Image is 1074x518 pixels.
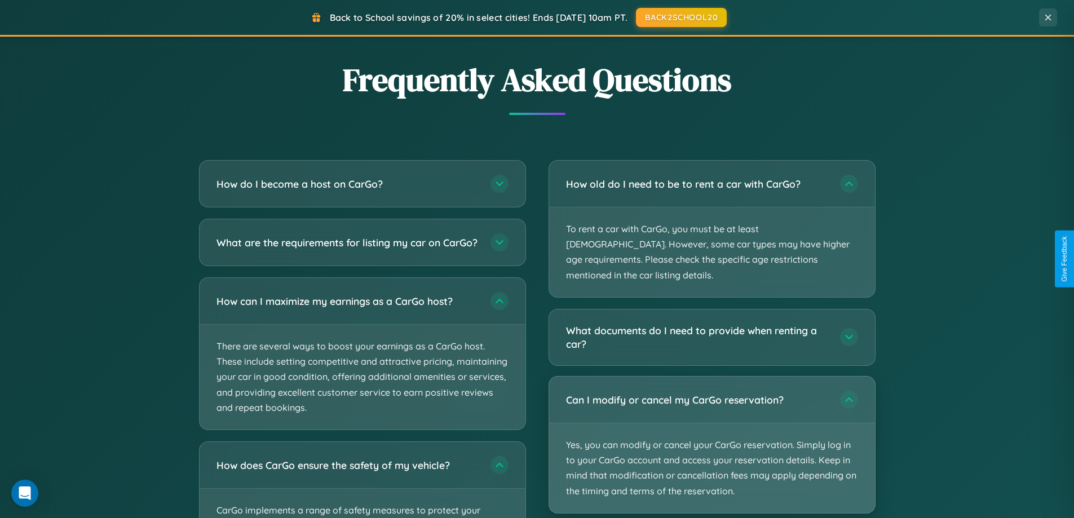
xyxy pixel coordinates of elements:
h3: How do I become a host on CarGo? [216,177,479,191]
button: BACK2SCHOOL20 [636,8,727,27]
div: Open Intercom Messenger [11,480,38,507]
p: There are several ways to boost your earnings as a CarGo host. These include setting competitive ... [200,325,525,430]
h3: What documents do I need to provide when renting a car? [566,324,829,351]
h3: What are the requirements for listing my car on CarGo? [216,236,479,250]
h3: How old do I need to be to rent a car with CarGo? [566,177,829,191]
div: Give Feedback [1060,236,1068,282]
span: Back to School savings of 20% in select cities! Ends [DATE] 10am PT. [330,12,627,23]
p: To rent a car with CarGo, you must be at least [DEMOGRAPHIC_DATA]. However, some car types may ha... [549,207,875,297]
h3: How does CarGo ensure the safety of my vehicle? [216,458,479,472]
p: Yes, you can modify or cancel your CarGo reservation. Simply log in to your CarGo account and acc... [549,423,875,513]
h3: Can I modify or cancel my CarGo reservation? [566,393,829,407]
h2: Frequently Asked Questions [199,58,876,101]
h3: How can I maximize my earnings as a CarGo host? [216,294,479,308]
